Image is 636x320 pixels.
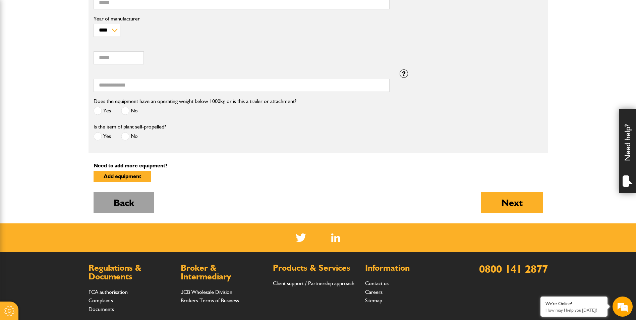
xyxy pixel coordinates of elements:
[619,109,636,193] div: Need help?
[545,308,602,313] p: How may I help you today?
[181,264,266,281] h2: Broker & Intermediary
[9,102,122,116] input: Enter your phone number
[94,171,151,182] button: Add equipment
[181,297,239,304] a: Brokers Terms of Business
[545,301,602,307] div: We're Online!
[94,124,166,129] label: Is the item of plant self-propelled?
[94,107,111,115] label: Yes
[91,207,122,216] em: Start Chat
[9,62,122,77] input: Enter your last name
[481,192,543,213] button: Next
[9,121,122,201] textarea: Type your message and hit 'Enter'
[331,233,340,242] img: Linked In
[94,99,296,104] label: Does the equipment have an operating weight below 1000kg or is this a trailer or attachment?
[365,289,383,295] a: Careers
[365,264,451,272] h2: Information
[89,306,114,312] a: Documents
[365,280,389,286] a: Contact us
[94,132,111,141] label: Yes
[121,132,138,141] label: No
[365,297,382,304] a: Sitemap
[94,163,543,168] p: Need to add more equipment?
[94,16,390,21] label: Year of manufacturer
[479,262,548,275] a: 0800 141 2877
[9,82,122,97] input: Enter your email address
[331,233,340,242] a: LinkedIn
[273,280,354,286] a: Client support / Partnership approach
[89,297,113,304] a: Complaints
[121,107,138,115] label: No
[89,289,128,295] a: FCA authorisation
[296,233,306,242] img: Twitter
[11,37,28,47] img: d_20077148190_company_1631870298795_20077148190
[273,264,358,272] h2: Products & Services
[94,192,154,213] button: Back
[89,264,174,281] h2: Regulations & Documents
[110,3,126,19] div: Minimize live chat window
[181,289,232,295] a: JCB Wholesale Division
[35,38,113,46] div: Chat with us now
